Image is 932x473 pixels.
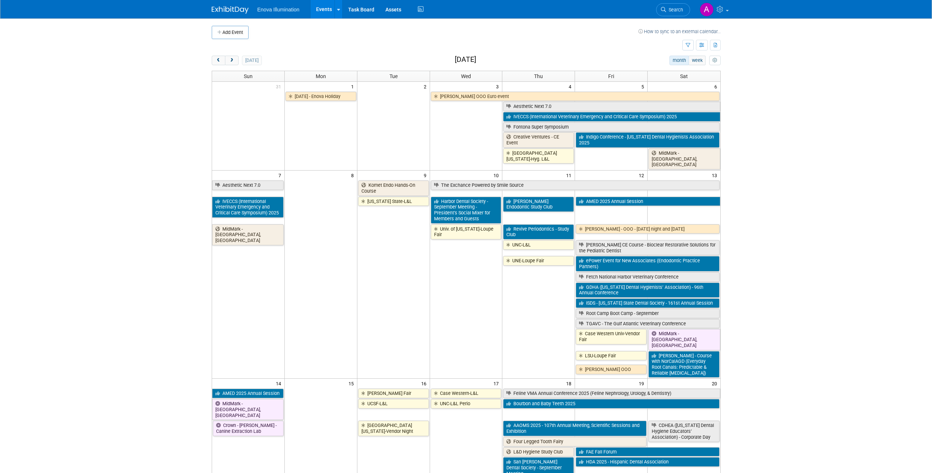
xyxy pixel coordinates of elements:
[503,197,574,212] a: [PERSON_NAME] Endodontic Study Club
[358,421,429,436] a: [GEOGRAPHIC_DATA][US_STATE]-Vendor Night
[576,329,647,344] a: Case Western Univ-Vendor Fair
[503,447,574,457] a: L&D Hygiene Study Club
[576,309,719,318] a: Root Camp Boot Camp - September
[576,319,719,329] a: TGAVC - The Gulf Atlantic Veterinary Conference
[608,73,614,79] span: Fri
[503,240,574,250] a: UNC-L&L
[495,82,502,91] span: 3
[700,3,714,17] img: Abby Nelson
[656,3,690,16] a: Search
[565,379,575,388] span: 18
[257,7,299,13] span: Enova Illumination
[278,171,284,180] span: 7
[503,256,574,266] a: UNE-Loupe Fair
[431,181,720,190] a: The Exchance Powered by Smile Source
[576,298,719,308] a: ISDS - [US_STATE] State Dental Society - 161st Annual Session
[275,379,284,388] span: 14
[242,56,261,65] button: [DATE]
[503,132,574,147] a: Creative Ventures - CE Event
[713,58,717,63] i: Personalize Calendar
[389,73,398,79] span: Tue
[423,82,430,91] span: 2
[648,329,720,350] a: MidMark - [GEOGRAPHIC_DATA], [GEOGRAPHIC_DATA]
[212,56,225,65] button: prev
[503,224,574,239] a: Revive Periodontics - Study Club
[212,181,284,190] a: Aesthetic Next 7.0
[669,56,689,65] button: month
[212,399,284,420] a: MidMark - [GEOGRAPHIC_DATA], [GEOGRAPHIC_DATA]
[493,171,502,180] span: 10
[316,73,326,79] span: Mon
[350,82,357,91] span: 1
[358,181,429,196] a: Komet Endo Hands-On Course
[503,148,574,164] a: [GEOGRAPHIC_DATA][US_STATE]-Hyg. L&L
[212,389,284,398] a: AMED 2025 Annual Session
[680,73,688,79] span: Sat
[358,197,429,206] a: [US_STATE] State-L&L
[420,379,430,388] span: 16
[534,73,543,79] span: Thu
[714,82,720,91] span: 6
[455,56,476,64] h2: [DATE]
[648,148,720,169] a: MidMark - [GEOGRAPHIC_DATA], [GEOGRAPHIC_DATA]
[711,379,720,388] span: 20
[576,132,719,147] a: Indigo Conference - [US_STATE] Dental Hygienists Association 2025
[638,379,647,388] span: 19
[212,224,284,245] a: MidMark - [GEOGRAPHIC_DATA], [GEOGRAPHIC_DATA]
[431,389,502,398] a: Case Western-L&L
[503,122,719,132] a: Fontona Super Symposium
[666,7,683,13] span: Search
[641,82,647,91] span: 5
[711,171,720,180] span: 13
[503,389,720,398] a: Feline VMA Annual Conference 2025 (Feline Nephrology, Urology, & Dentistry)
[638,171,647,180] span: 12
[358,389,429,398] a: [PERSON_NAME] Fair
[689,56,706,65] button: week
[638,29,721,34] a: How to sync to an external calendar...
[213,421,284,436] a: Crown - [PERSON_NAME] - Canine Extraction Lab
[285,92,356,101] a: [DATE] - Enova Holiday
[212,26,249,39] button: Add Event
[648,421,719,442] a: CDHEA ([US_STATE] Dental Hygiene Educators’ Association) - Corporate Day
[431,224,502,239] a: Univ. of [US_STATE]-Loupe Fair
[431,399,502,409] a: UNC-L&L Perio
[423,171,430,180] span: 9
[244,73,253,79] span: Sun
[576,197,720,206] a: AMED 2025 Annual Session
[576,447,719,457] a: FAE Fall Forum
[576,283,719,298] a: GDHA ([US_STATE] Dental Hygienists’ Association) - 96th Annual Conference
[431,92,720,101] a: [PERSON_NAME] OOO Euro event
[576,224,719,234] a: [PERSON_NAME] - OOO - [DATE] night and [DATE]
[275,82,284,91] span: 31
[503,399,719,409] a: Bourbon and Baby Teeth 2025
[503,102,720,111] a: Aesthetic Next 7.0
[576,351,647,361] a: LSU-Loupe Fair
[348,379,357,388] span: 15
[576,256,719,271] a: ePower Event for New Associates (Endodontic Practice Partners)
[225,56,239,65] button: next
[503,421,647,436] a: AAOMS 2025 - 107th Annual Meeting, Scientific Sessions and Exhibition
[461,73,471,79] span: Wed
[576,240,719,255] a: [PERSON_NAME] CE Course - Bioclear Restorative Solutions for the Pediatric Dentist
[503,437,647,446] a: Four Legged Tooth Fairy
[503,112,720,122] a: IVECCS (International Veterinary Emergency and Critical Care Symposium) 2025
[576,272,719,282] a: Fetch National Harbor Veterinary Conference
[350,171,357,180] span: 8
[576,365,647,374] a: [PERSON_NAME] OOO
[648,351,719,378] a: [PERSON_NAME] - Course with NorCalAGD (Everyday Root Canals: Predictable & Reliable [MEDICAL_DATA])
[493,379,502,388] span: 17
[431,197,502,224] a: Harbor Dental Society - September Meeting - President’s Social Mixer for Members and Guests
[568,82,575,91] span: 4
[565,171,575,180] span: 11
[358,399,429,409] a: UCSF-L&L
[212,6,249,14] img: ExhibitDay
[709,56,720,65] button: myCustomButton
[212,197,284,218] a: IVECCS (International Veterinary Emergency and Critical Care Symposium) 2025
[576,457,719,467] a: HDA 2025 - Hispanic Dental Association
